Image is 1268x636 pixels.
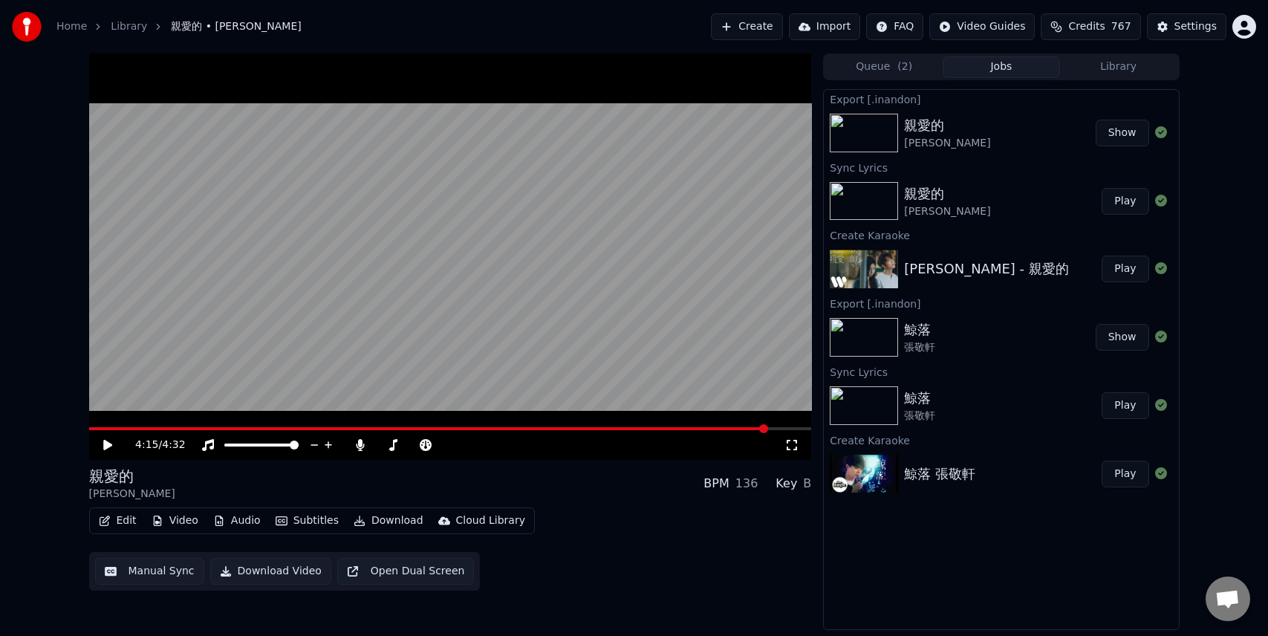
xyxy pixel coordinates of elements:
[56,19,302,34] nav: breadcrumb
[1096,120,1149,146] button: Show
[162,438,185,452] span: 4:32
[904,115,990,136] div: 親愛的
[1096,324,1149,351] button: Show
[824,294,1178,312] div: Export [.inandon]
[1147,13,1226,40] button: Settings
[735,475,758,493] div: 136
[337,558,475,585] button: Open Dual Screen
[111,19,147,34] a: Library
[456,513,525,528] div: Cloud Library
[904,136,990,151] div: [PERSON_NAME]
[171,19,301,34] span: 親愛的 • [PERSON_NAME]
[789,13,860,40] button: Import
[12,12,42,42] img: youka
[135,438,171,452] div: /
[1041,13,1140,40] button: Credits767
[89,487,175,502] div: [PERSON_NAME]
[904,259,1068,279] div: [PERSON_NAME] - 親愛的
[1102,256,1148,282] button: Play
[270,510,345,531] button: Subtitles
[703,475,729,493] div: BPM
[210,558,331,585] button: Download Video
[824,158,1178,176] div: Sync Lyrics
[825,56,943,78] button: Queue
[824,431,1178,449] div: Create Karaoke
[1174,19,1217,34] div: Settings
[904,340,935,355] div: 張敬軒
[904,464,975,484] div: 鯨落 張敬軒
[1102,188,1148,215] button: Play
[904,409,935,424] div: 張敬軒
[1102,461,1148,487] button: Play
[904,319,935,340] div: 鯨落
[943,56,1060,78] button: Jobs
[866,13,923,40] button: FAQ
[904,388,935,409] div: 鯨落
[1102,392,1148,419] button: Play
[711,13,783,40] button: Create
[1111,19,1131,34] span: 767
[89,466,175,487] div: 親愛的
[1206,577,1250,621] a: Open chat
[135,438,158,452] span: 4:15
[93,510,143,531] button: Edit
[1068,19,1105,34] span: Credits
[824,226,1178,244] div: Create Karaoke
[824,90,1178,108] div: Export [.inandon]
[95,558,204,585] button: Manual Sync
[1060,56,1177,78] button: Library
[803,475,811,493] div: B
[56,19,87,34] a: Home
[207,510,267,531] button: Audio
[776,475,797,493] div: Key
[904,184,990,204] div: 親愛的
[146,510,204,531] button: Video
[348,510,429,531] button: Download
[929,13,1035,40] button: Video Guides
[904,204,990,219] div: [PERSON_NAME]
[897,59,912,74] span: ( 2 )
[824,363,1178,380] div: Sync Lyrics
